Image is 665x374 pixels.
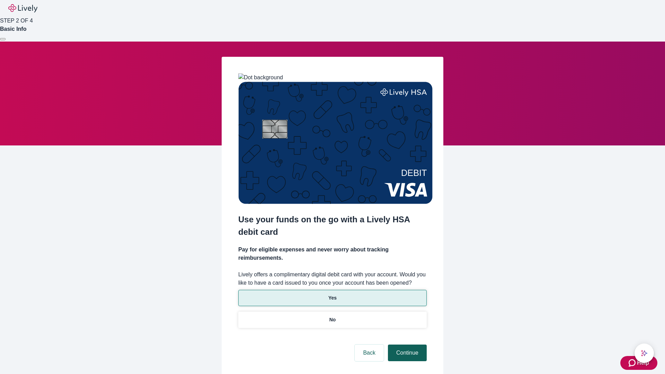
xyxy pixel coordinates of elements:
button: chat [635,344,654,363]
label: Lively offers a complimentary digital debit card with your account. Would you like to have a card... [238,270,427,287]
span: Help [637,359,649,367]
svg: Lively AI Assistant [641,350,648,357]
button: Continue [388,345,427,361]
h4: Pay for eligible expenses and never worry about tracking reimbursements. [238,246,427,262]
button: Back [355,345,384,361]
button: No [238,312,427,328]
button: Yes [238,290,427,306]
p: No [329,316,336,323]
img: Debit card [238,82,433,204]
img: Lively [8,4,37,12]
button: Zendesk support iconHelp [620,356,657,370]
p: Yes [328,294,337,302]
svg: Zendesk support icon [629,359,637,367]
img: Dot background [238,73,283,82]
h2: Use your funds on the go with a Lively HSA debit card [238,213,427,238]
